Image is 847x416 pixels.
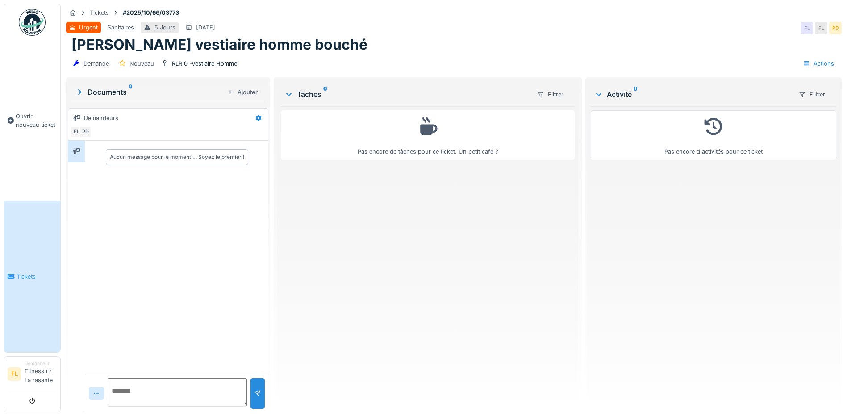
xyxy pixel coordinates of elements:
[25,360,57,388] li: Fitness rlr La rasante
[108,23,134,32] div: Sanitaires
[795,88,829,101] div: Filtrer
[799,57,838,70] div: Actions
[83,59,109,68] div: Demande
[815,22,827,34] div: FL
[70,126,83,138] div: FL
[594,89,791,100] div: Activité
[8,367,21,381] li: FL
[154,23,175,32] div: 5 Jours
[75,87,223,97] div: Documents
[8,360,57,390] a: FL DemandeurFitness rlr La rasante
[79,23,98,32] div: Urgent
[634,89,638,100] sup: 0
[79,126,92,138] div: PD
[25,360,57,367] div: Demandeur
[597,114,830,156] div: Pas encore d'activités pour ce ticket
[4,41,60,201] a: Ouvrir nouveau ticket
[71,36,367,53] h1: [PERSON_NAME] vestiaire homme bouché
[223,86,261,98] div: Ajouter
[172,59,237,68] div: RLR 0 -Vestiaire Homme
[90,8,109,17] div: Tickets
[129,87,133,97] sup: 0
[110,153,244,161] div: Aucun message pour le moment … Soyez le premier !
[16,112,57,129] span: Ouvrir nouveau ticket
[196,23,215,32] div: [DATE]
[284,89,530,100] div: Tâches
[801,22,813,34] div: FL
[129,59,154,68] div: Nouveau
[533,88,567,101] div: Filtrer
[829,22,842,34] div: PD
[4,201,60,352] a: Tickets
[287,114,569,156] div: Pas encore de tâches pour ce ticket. Un petit café ?
[323,89,327,100] sup: 0
[19,9,46,36] img: Badge_color-CXgf-gQk.svg
[119,8,183,17] strong: #2025/10/66/03773
[17,272,57,281] span: Tickets
[84,114,118,122] div: Demandeurs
